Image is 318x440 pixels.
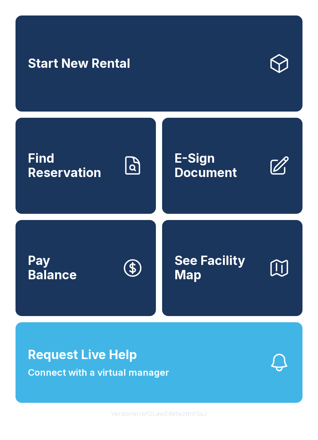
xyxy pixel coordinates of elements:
span: E-Sign Document [175,151,262,180]
span: See Facility Map [175,254,262,282]
a: E-Sign Document [162,118,302,214]
span: Pay Balance [28,254,77,282]
span: Find Reservation [28,151,116,180]
button: Request Live HelpConnect with a virtual manager [16,322,302,403]
button: VersionkrrefDLawElMlwz8nfSsJ [105,403,213,425]
button: PayBalance [16,220,156,316]
a: Start New Rental [16,15,302,112]
span: Connect with a virtual manager [28,366,169,380]
button: See Facility Map [162,220,302,316]
a: Find Reservation [16,118,156,214]
span: Start New Rental [28,57,130,71]
span: Request Live Help [28,345,137,364]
